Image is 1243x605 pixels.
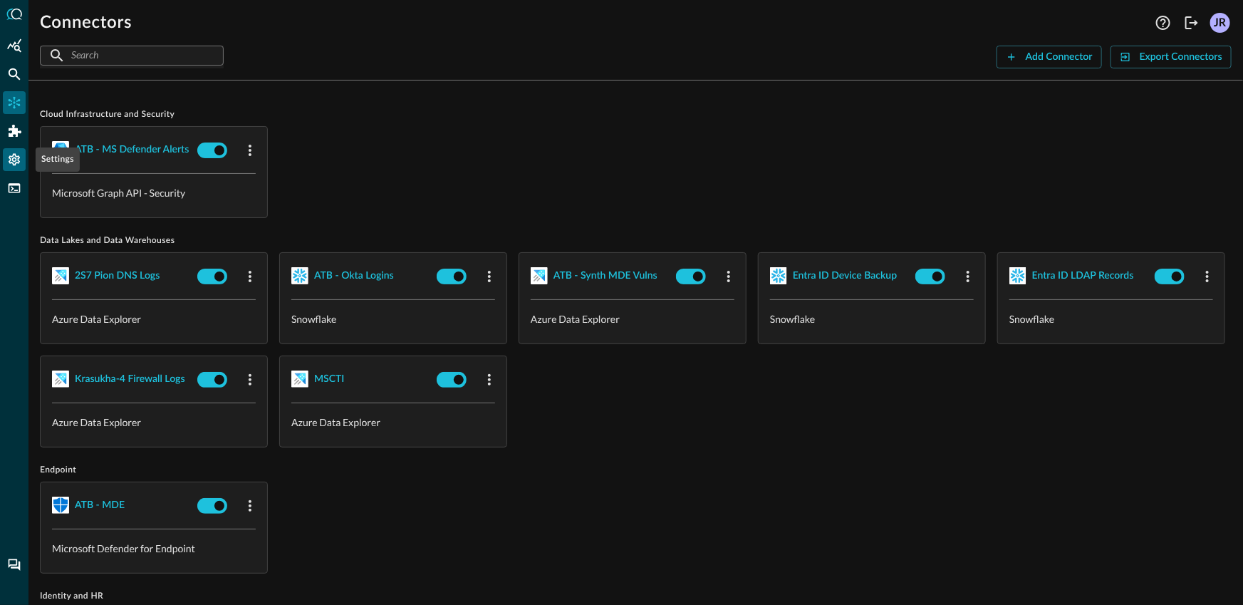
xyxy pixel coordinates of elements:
img: AzureDataExplorer.svg [291,371,308,388]
button: ATB - Synth MDE Vulns [553,264,657,287]
div: Add Connector [1026,48,1093,66]
div: 2S7 Pion DNS Logs [75,267,160,285]
div: Connectors [3,91,26,114]
h1: Connectors [40,11,132,34]
button: Help [1152,11,1175,34]
p: Microsoft Defender for Endpoint [52,541,256,556]
p: Azure Data Explorer [52,415,256,430]
img: MicrosoftDefenderForEndpoint.svg [52,497,69,514]
button: MSCTI [314,368,344,391]
div: Entra ID LDAP Records [1032,267,1134,285]
div: Federated Search [3,63,26,86]
img: Snowflake.svg [770,267,787,284]
div: FSQL [3,177,26,200]
div: Settings [3,148,26,171]
p: Azure Data Explorer [291,415,495,430]
p: Azure Data Explorer [531,311,734,326]
input: Search [71,42,191,68]
img: AzureDataExplorer.svg [531,267,548,284]
span: Identity and HR [40,591,1232,602]
button: Export Connectors [1111,46,1232,68]
button: Krasukha-4 Firewall Logs [75,368,185,391]
button: ATB - MDE [75,494,125,517]
button: Add Connector [997,46,1102,68]
div: Addons [4,120,26,143]
p: Snowflake [1009,311,1213,326]
button: ATB - MS Defender Alerts [75,138,189,161]
span: Endpoint [40,465,1232,476]
div: ATB - Synth MDE Vulns [553,267,657,285]
div: ATB - Okta Logins [314,267,394,285]
button: Logout [1180,11,1203,34]
div: JR [1210,13,1230,33]
p: Microsoft Graph API - Security [52,185,256,200]
button: Entra ID LDAP Records [1032,264,1134,287]
button: 2S7 Pion DNS Logs [75,264,160,287]
button: ATB - Okta Logins [314,264,394,287]
div: Export Connectors [1140,48,1222,66]
div: Entra ID Device Backup [793,267,897,285]
div: ATB - MDE [75,497,125,514]
img: MicrosoftGraph.svg [52,141,69,158]
img: Snowflake.svg [1009,267,1026,284]
p: Azure Data Explorer [52,311,256,326]
div: MSCTI [314,371,344,388]
img: Snowflake.svg [291,267,308,284]
div: Chat [3,554,26,576]
img: AzureDataExplorer.svg [52,267,69,284]
div: Krasukha-4 Firewall Logs [75,371,185,388]
img: AzureDataExplorer.svg [52,371,69,388]
button: Entra ID Device Backup [793,264,897,287]
span: Cloud Infrastructure and Security [40,109,1232,120]
span: Data Lakes and Data Warehouses [40,235,1232,247]
div: Settings [36,148,80,172]
div: Summary Insights [3,34,26,57]
p: Snowflake [770,311,974,326]
div: ATB - MS Defender Alerts [75,141,189,159]
p: Snowflake [291,311,495,326]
